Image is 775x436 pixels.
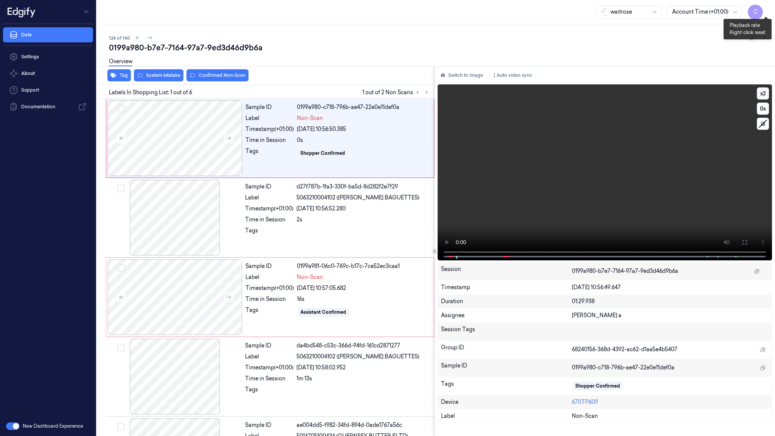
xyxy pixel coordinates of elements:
[297,205,430,213] div: [DATE] 10:56:52.280
[109,35,130,41] span: 124 of 140
[441,380,572,392] div: Tags
[245,183,294,191] div: Sample ID
[572,283,769,291] div: [DATE] 10:56:49.647
[117,423,125,431] button: Select row
[245,194,294,202] div: Label
[297,194,419,202] span: 5063210004102 ([PERSON_NAME] BAGUETTES)
[297,125,429,133] div: [DATE] 10:56:50.385
[297,273,323,281] span: Non-Scan
[297,216,430,224] div: 2s
[572,398,769,406] div: 670TP609
[300,150,345,157] div: Shopper Confirmed
[572,346,677,353] span: 68240156-368d-4392-ac62-d1aa5e4b5407
[245,295,294,303] div: Time in Session
[118,105,125,113] button: Select row
[438,69,486,81] button: Switch to image
[107,69,131,81] button: Tag
[245,114,294,122] div: Label
[245,284,294,292] div: Timestamp (+01:00)
[245,342,294,350] div: Sample ID
[297,342,430,350] div: da4bd548-c53c-366d-94fd-161cd2871277
[441,362,572,374] div: Sample ID
[297,136,429,144] div: 0s
[117,344,125,351] button: Select row
[300,309,346,316] div: Assistant Confirmed
[572,412,598,420] span: Non-Scan
[489,69,535,81] button: Auto video sync
[3,99,93,114] a: Documentation
[245,227,294,239] div: Tags
[245,353,294,361] div: Label
[3,49,93,64] a: Settings
[441,265,572,277] div: Session
[109,58,132,66] a: Overview
[245,421,294,429] div: Sample ID
[441,325,572,338] div: Session Tags
[297,183,430,191] div: d27f787b-1fa3-330f-ba5d-8d282f2e7f29
[245,306,294,318] div: Tags
[441,412,572,420] div: Label
[81,6,93,18] button: Toggle Navigation
[297,114,323,122] span: Non-Scan
[757,103,769,115] button: 0s
[572,297,769,305] div: 01:29.938
[297,375,430,383] div: 1m 13s
[572,364,674,372] span: 0199a980-c718-796b-ae47-22e0e11def0a
[245,364,294,372] div: Timestamp (+01:00)
[748,5,763,20] button: C
[297,364,430,372] div: [DATE] 10:58:02.952
[3,66,93,81] button: About
[117,185,125,192] button: Select row
[441,311,572,319] div: Assignee
[572,267,678,275] span: 0199a980-b7e7-7164-97a7-9ed3d46d9b6a
[575,383,620,389] div: Shopper Confirmed
[245,386,294,398] div: Tags
[109,42,769,53] div: 0199a980-b7e7-7164-97a7-9ed3d46d9b6a
[109,89,192,97] span: Labels In Shopping List: 1 out of 6
[441,283,572,291] div: Timestamp
[245,262,294,270] div: Sample ID
[134,69,183,81] button: System Mistake
[186,69,248,81] button: Confirmed Non-Scan
[441,344,572,356] div: Group ID
[441,398,572,406] div: Device
[245,103,294,111] div: Sample ID
[245,216,294,224] div: Time in Session
[245,205,294,213] div: Timestamp (+01:00)
[441,297,572,305] div: Duration
[118,264,125,272] button: Select row
[245,375,294,383] div: Time in Session
[245,147,294,159] div: Tags
[297,103,429,111] div: 0199a980-c718-796b-ae47-22e0e11def0a
[297,262,429,270] div: 0199a981-06c0-769c-b17c-7ce52ec3caa1
[3,83,93,98] a: Support
[245,125,294,133] div: Timestamp (+01:00)
[297,353,419,361] span: 5063210004102 ([PERSON_NAME] BAGUETTES)
[297,284,429,292] div: [DATE] 10:57:05.682
[297,295,429,303] div: 16s
[245,273,294,281] div: Label
[245,136,294,144] div: Time in Session
[572,311,769,319] div: [PERSON_NAME] a
[297,421,430,429] div: ae004dd5-f982-34fd-894d-0ade1767a56c
[3,27,93,42] a: Data
[362,88,431,97] span: 1 out of 2 Non Scans
[757,87,769,100] button: x2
